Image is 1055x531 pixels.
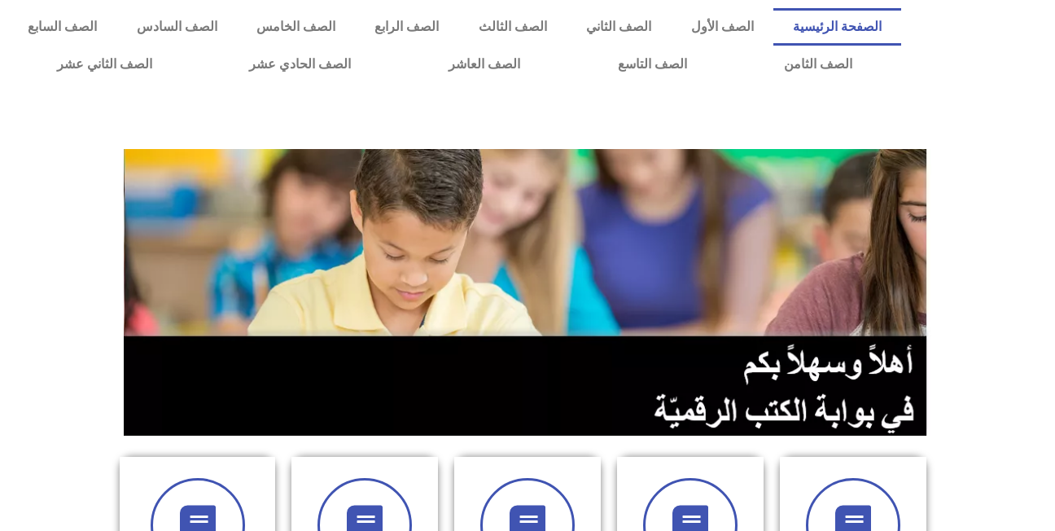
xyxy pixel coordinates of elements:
a: الصف الخامس [237,8,355,46]
a: الصف السابع [8,8,116,46]
a: الصف العاشر [400,46,569,83]
a: الصف الثامن [736,46,902,83]
a: الصف الحادي عشر [201,46,401,83]
a: الصفحة الرئيسية [773,8,901,46]
a: الصف الرابع [355,8,458,46]
a: الصف التاسع [569,46,736,83]
a: الصف الثالث [459,8,567,46]
a: الصف الثاني عشر [8,46,201,83]
a: الصف الثاني [567,8,671,46]
a: الصف السادس [116,8,236,46]
a: الصف الأول [671,8,773,46]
